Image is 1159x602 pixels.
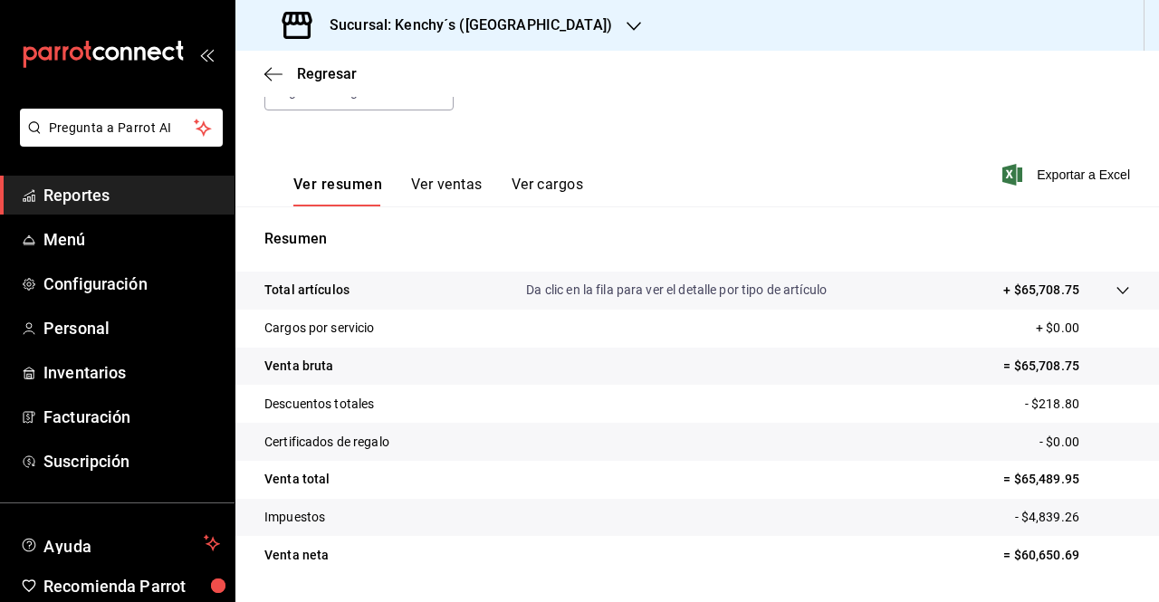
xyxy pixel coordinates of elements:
[43,183,220,207] span: Reportes
[264,65,357,82] button: Regresar
[43,316,220,340] span: Personal
[293,176,382,206] button: Ver resumen
[43,449,220,473] span: Suscripción
[1025,395,1130,414] p: - $218.80
[199,47,214,62] button: open_drawer_menu
[43,532,196,554] span: Ayuda
[1015,508,1130,527] p: - $4,839.26
[264,470,330,489] p: Venta total
[512,176,584,206] button: Ver cargos
[20,109,223,147] button: Pregunta a Parrot AI
[49,119,195,138] span: Pregunta a Parrot AI
[264,546,329,565] p: Venta neta
[1003,281,1079,300] p: + $65,708.75
[43,272,220,296] span: Configuración
[1003,470,1130,489] p: = $65,489.95
[43,227,220,252] span: Menú
[43,360,220,385] span: Inventarios
[13,131,223,150] a: Pregunta a Parrot AI
[1039,433,1130,452] p: - $0.00
[1036,319,1130,338] p: + $0.00
[411,176,483,206] button: Ver ventas
[293,176,583,206] div: navigation tabs
[1006,164,1130,186] button: Exportar a Excel
[264,228,1130,250] p: Resumen
[264,395,374,414] p: Descuentos totales
[264,357,333,376] p: Venta bruta
[1003,357,1130,376] p: = $65,708.75
[264,508,325,527] p: Impuestos
[264,433,389,452] p: Certificados de regalo
[297,65,357,82] span: Regresar
[264,281,350,300] p: Total artículos
[264,319,375,338] p: Cargos por servicio
[526,281,827,300] p: Da clic en la fila para ver el detalle por tipo de artículo
[315,14,612,36] h3: Sucursal: Kenchy´s ([GEOGRAPHIC_DATA])
[43,405,220,429] span: Facturación
[1003,546,1130,565] p: = $60,650.69
[43,574,220,598] span: Recomienda Parrot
